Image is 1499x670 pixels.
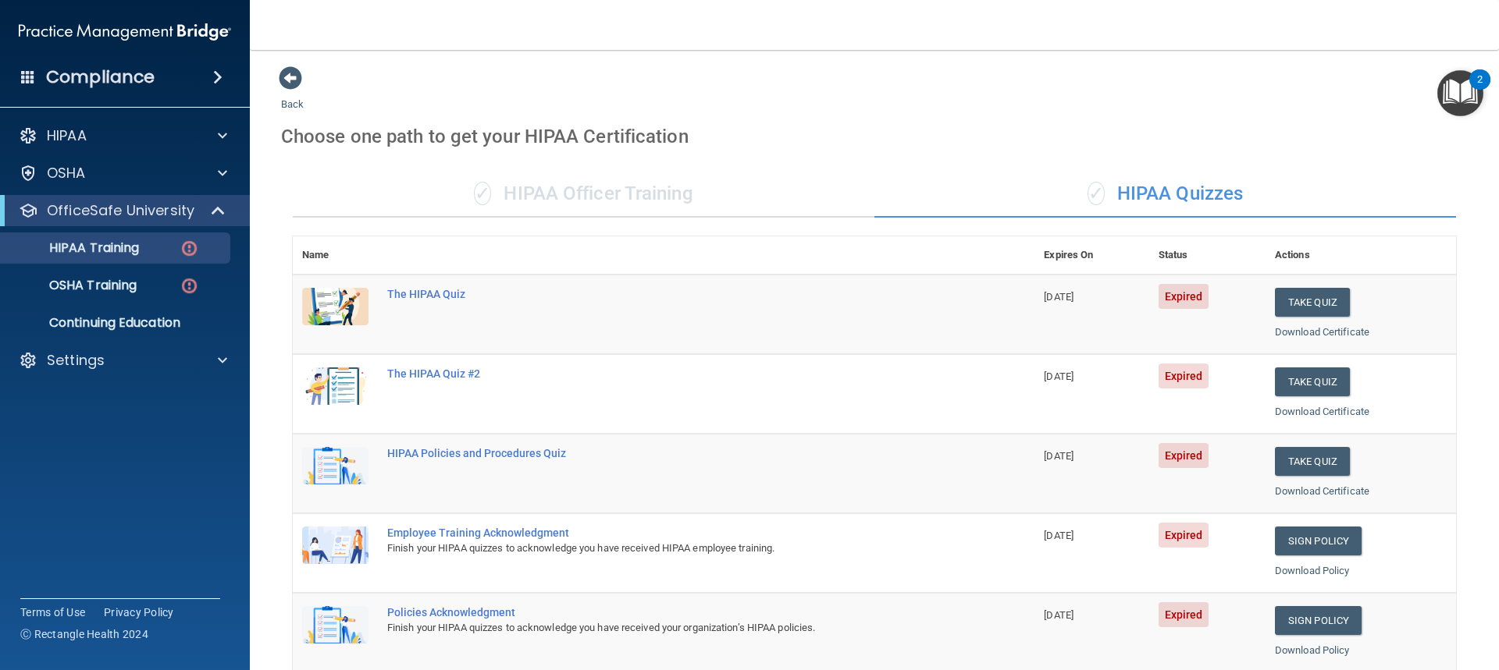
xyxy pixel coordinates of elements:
div: Policies Acknowledgment [387,606,956,619]
a: Download Certificate [1275,406,1369,417]
div: The HIPAA Quiz [387,288,956,300]
img: PMB logo [19,16,231,48]
a: Back [281,80,304,110]
span: Expired [1159,602,1209,627]
span: [DATE] [1044,450,1074,462]
a: Sign Policy [1275,526,1362,555]
p: Continuing Education [10,315,223,331]
span: Expired [1159,363,1209,388]
div: The HIPAA Quiz #2 [387,367,956,380]
div: 2 [1477,80,1483,100]
span: Ⓒ Rectangle Health 2024 [20,626,148,642]
a: OSHA [19,164,227,183]
span: ✓ [1088,182,1105,205]
p: Settings [47,351,105,370]
div: Finish your HIPAA quizzes to acknowledge you have received HIPAA employee training. [387,539,956,558]
span: Expired [1159,443,1209,468]
div: Choose one path to get your HIPAA Certification [281,114,1468,159]
th: Actions [1266,236,1456,275]
span: Expired [1159,284,1209,309]
span: ✓ [474,182,491,205]
a: Terms of Use [20,604,85,620]
a: Settings [19,351,227,370]
iframe: Drift Widget Chat Controller [1229,559,1480,622]
span: [DATE] [1044,530,1074,541]
button: Open Resource Center, 2 new notifications [1437,70,1483,116]
th: Status [1149,236,1266,275]
button: Take Quiz [1275,367,1350,396]
div: HIPAA Policies and Procedures Quiz [387,447,956,459]
img: danger-circle.6113f641.png [180,276,199,296]
span: [DATE] [1044,370,1074,382]
th: Name [293,236,378,275]
img: danger-circle.6113f641.png [180,239,199,258]
a: Download Certificate [1275,485,1369,497]
div: HIPAA Officer Training [293,171,874,218]
button: Take Quiz [1275,288,1350,317]
p: HIPAA [47,126,87,145]
p: HIPAA Training [10,240,139,256]
a: OfficeSafe University [19,201,226,220]
th: Expires On [1034,236,1148,275]
p: OSHA Training [10,278,137,293]
h4: Compliance [46,66,155,88]
a: Privacy Policy [104,604,174,620]
a: HIPAA [19,126,227,145]
a: Download Policy [1275,644,1350,656]
div: Employee Training Acknowledgment [387,526,956,539]
span: [DATE] [1044,609,1074,621]
p: OSHA [47,164,86,183]
div: HIPAA Quizzes [874,171,1456,218]
button: Take Quiz [1275,447,1350,476]
span: [DATE] [1044,291,1074,303]
a: Download Certificate [1275,326,1369,338]
div: Finish your HIPAA quizzes to acknowledge you have received your organization’s HIPAA policies. [387,619,956,637]
span: Expired [1159,523,1209,548]
p: OfficeSafe University [47,201,194,220]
